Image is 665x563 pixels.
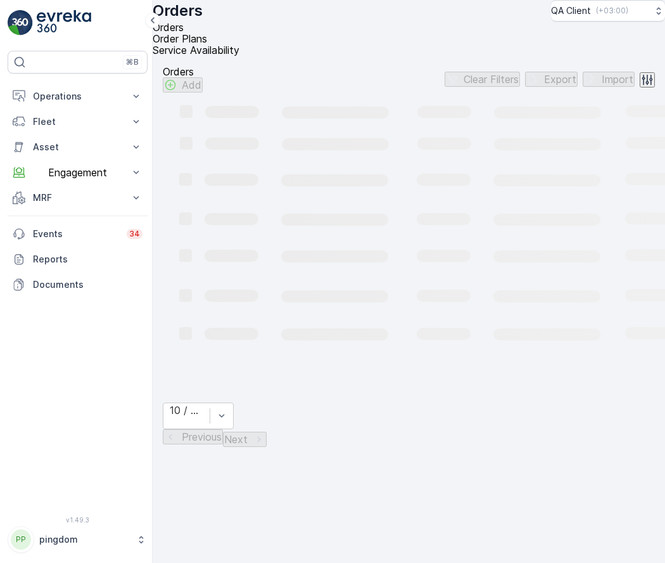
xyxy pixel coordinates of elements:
a: Reports [8,247,148,272]
button: Clear Filters [445,72,520,87]
p: QA Client [551,4,591,17]
img: logo_light-DOdMpM7g.png [37,10,91,36]
button: Next [223,432,267,447]
button: Engagement [8,160,148,185]
button: Add [163,77,203,93]
span: Order Plans [153,32,207,45]
a: Events34 [8,221,148,247]
button: PPpingdom [8,526,148,553]
p: Next [224,434,248,445]
p: Operations [33,90,122,103]
button: Previous [163,429,223,444]
p: Engagement [33,167,122,178]
span: Orders [153,21,184,34]
button: Fleet [8,109,148,134]
button: Asset [8,134,148,160]
span: Service Availability [153,44,239,56]
p: Export [544,74,576,85]
button: Operations [8,84,148,109]
a: Documents [8,272,148,297]
p: 34 [129,229,140,239]
p: Reports [33,253,142,266]
p: Documents [33,278,142,291]
span: v 1.49.3 [8,516,148,524]
p: ( +03:00 ) [596,6,628,16]
div: PP [11,529,31,550]
p: pingdom [39,533,130,546]
p: Fleet [33,115,122,128]
img: logo [8,10,33,36]
button: MRF [8,185,148,210]
p: Orders [163,66,203,77]
p: Add [182,79,201,91]
p: Asset [33,141,122,153]
p: MRF [33,191,122,204]
p: Clear Filters [464,74,519,85]
p: Orders [153,1,203,21]
p: Import [602,74,633,85]
p: ⌘B [126,57,139,67]
p: Events [33,228,119,240]
div: 10 / Page [170,404,203,416]
button: Import [583,72,635,87]
button: Export [525,72,578,87]
p: Previous [182,431,222,443]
